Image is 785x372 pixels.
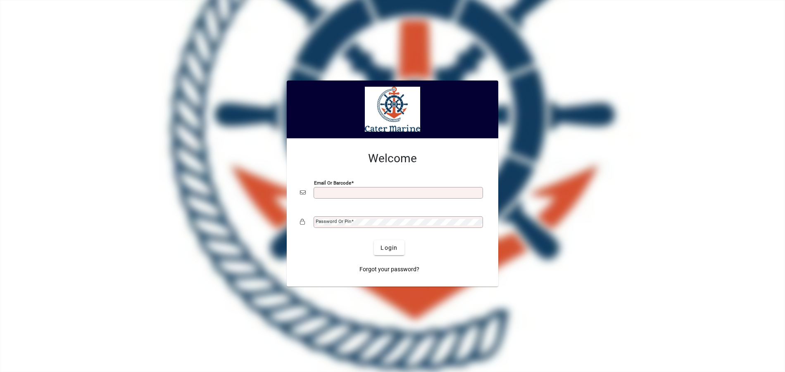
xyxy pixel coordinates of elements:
[300,152,485,166] h2: Welcome
[359,265,419,274] span: Forgot your password?
[381,244,397,252] span: Login
[314,180,351,186] mat-label: Email or Barcode
[356,262,423,277] a: Forgot your password?
[374,240,404,255] button: Login
[316,218,351,224] mat-label: Password or Pin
